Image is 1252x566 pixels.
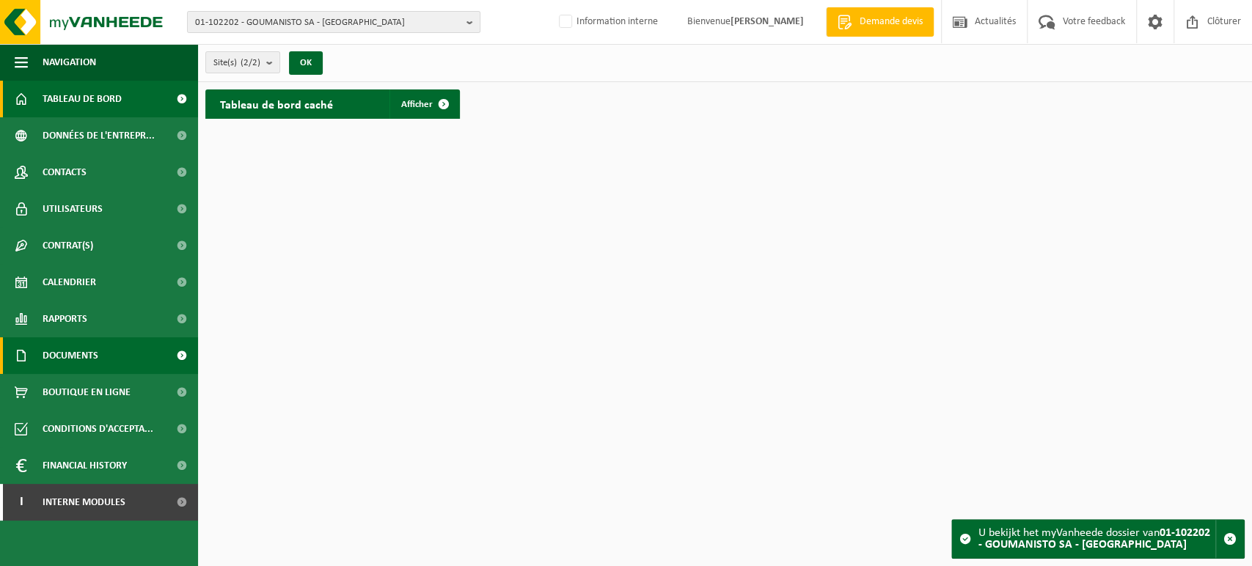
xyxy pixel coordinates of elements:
h2: Tableau de bord caché [205,89,348,118]
span: Tableau de bord [43,81,122,117]
span: Demande devis [856,15,926,29]
span: Interne modules [43,484,125,521]
span: Afficher [401,100,433,109]
strong: 01-102202 - GOUMANISTO SA - [GEOGRAPHIC_DATA] [978,527,1210,551]
span: Documents [43,337,98,374]
button: 01-102202 - GOUMANISTO SA - [GEOGRAPHIC_DATA] [187,11,480,33]
label: Information interne [556,11,658,33]
a: Afficher [389,89,458,119]
span: Rapports [43,301,87,337]
button: OK [289,51,323,75]
span: Navigation [43,44,96,81]
span: 01-102202 - GOUMANISTO SA - [GEOGRAPHIC_DATA] [195,12,461,34]
span: Financial History [43,447,127,484]
div: U bekijkt het myVanheede dossier van [978,520,1215,558]
span: Contrat(s) [43,227,93,264]
span: Calendrier [43,264,96,301]
a: Demande devis [826,7,934,37]
span: I [15,484,28,521]
span: Données de l'entrepr... [43,117,155,154]
button: Site(s)(2/2) [205,51,280,73]
span: Utilisateurs [43,191,103,227]
span: Boutique en ligne [43,374,131,411]
count: (2/2) [241,58,260,67]
strong: [PERSON_NAME] [731,16,804,27]
span: Site(s) [213,52,260,74]
span: Conditions d'accepta... [43,411,153,447]
span: Contacts [43,154,87,191]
